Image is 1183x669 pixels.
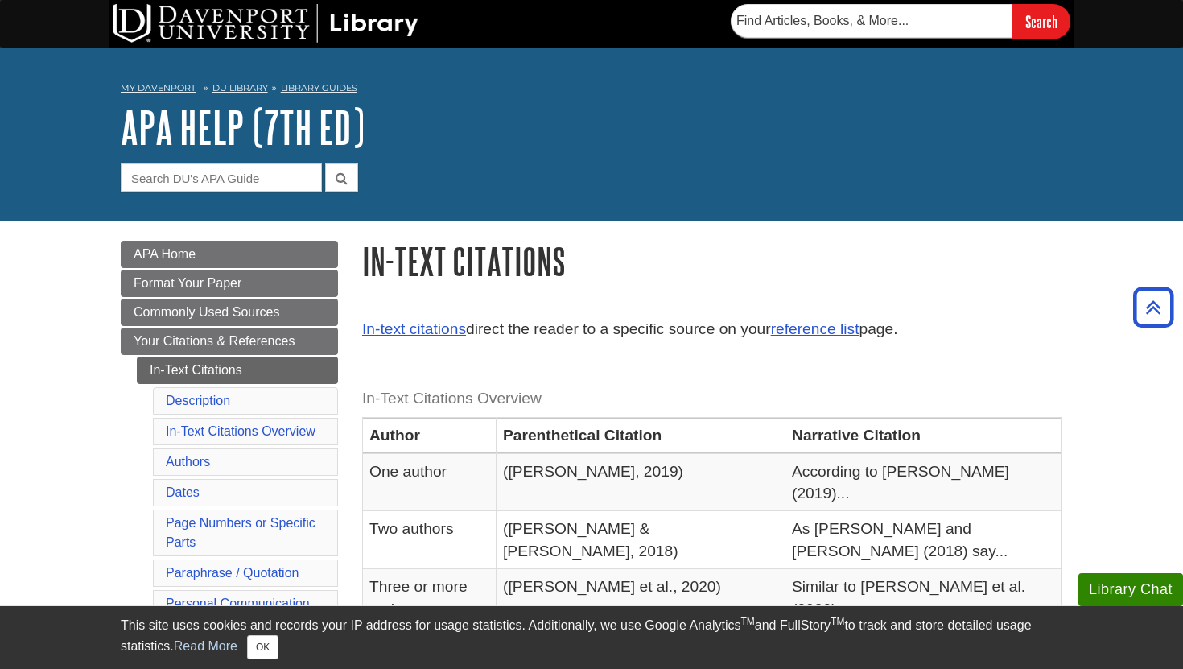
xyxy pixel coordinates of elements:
a: Commonly Used Sources [121,299,338,326]
a: Library Guides [281,82,357,93]
a: APA Home [121,241,338,268]
a: Read More [174,639,237,653]
span: Format Your Paper [134,276,241,290]
input: Search [1012,4,1070,39]
a: In-Text Citations Overview [166,424,315,438]
span: Commonly Used Sources [134,305,279,319]
div: This site uses cookies and records your IP address for usage statistics. Additionally, we use Goo... [121,616,1062,659]
th: Author [363,418,497,453]
a: Format Your Paper [121,270,338,297]
nav: breadcrumb [121,77,1062,103]
caption: In-Text Citations Overview [362,381,1062,417]
a: In-Text Citations [137,357,338,384]
th: Parenthetical Citation [497,418,785,453]
input: Find Articles, Books, & More... [731,4,1012,38]
sup: TM [740,616,754,627]
td: ([PERSON_NAME] & [PERSON_NAME], 2018) [497,511,785,569]
a: Personal Communication(interviews, e-mails, etc.) [166,597,310,630]
td: ([PERSON_NAME], 2019) [497,453,785,511]
td: As [PERSON_NAME] and [PERSON_NAME] (2018) say... [785,511,1062,569]
form: Searches DU Library's articles, books, and more [731,4,1070,39]
a: My Davenport [121,81,196,95]
td: One author [363,453,497,511]
sup: TM [831,616,844,627]
td: ([PERSON_NAME] et al., 2020) [497,569,785,627]
td: Similar to [PERSON_NAME] et al. (2020)... [785,569,1062,627]
button: Close [247,635,278,659]
button: Library Chat [1078,573,1183,606]
a: Paraphrase / Quotation [166,566,299,580]
input: Search DU's APA Guide [121,163,322,192]
h1: In-Text Citations [362,241,1062,282]
th: Narrative Citation [785,418,1062,453]
a: reference list [771,320,859,337]
span: APA Home [134,247,196,261]
a: DU Library [212,82,268,93]
a: APA Help (7th Ed) [121,102,365,152]
td: According to [PERSON_NAME] (2019)... [785,453,1062,511]
a: Back to Top [1127,296,1179,318]
p: direct the reader to a specific source on your page. [362,318,1062,341]
a: Your Citations & References [121,328,338,355]
a: Description [166,394,230,407]
td: Three or more authors [363,569,497,627]
span: Your Citations & References [134,334,295,348]
a: Authors [166,455,210,469]
td: Two authors [363,511,497,569]
a: Page Numbers or Specific Parts [166,516,315,549]
img: DU Library [113,4,418,43]
a: In-text citations [362,320,466,337]
a: Dates [166,485,200,499]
